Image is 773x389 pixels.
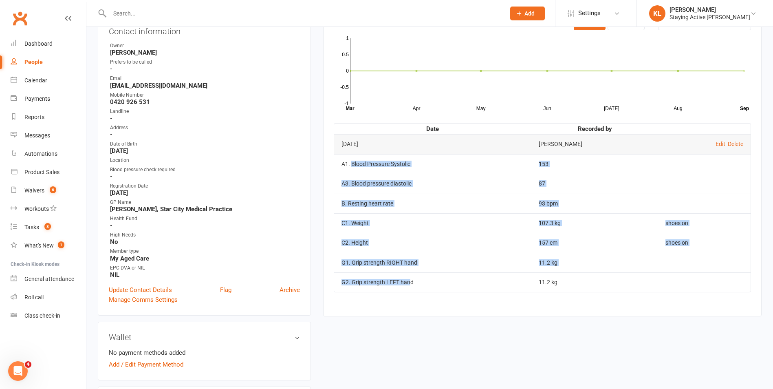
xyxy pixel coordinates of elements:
[110,82,300,89] strong: [EMAIL_ADDRESS][DOMAIN_NAME]
[531,233,658,252] td: 157 cm
[110,271,300,278] strong: NIL
[531,154,658,174] td: 153
[334,154,531,174] td: A1. Blood Pressure Systolic
[110,131,300,138] strong: -
[531,213,658,233] td: 107.3 kg
[658,213,751,233] td: shoes on
[334,124,531,134] th: Date
[10,8,30,29] a: Clubworx
[524,10,535,17] span: Add
[728,141,743,147] a: Delete
[24,187,44,194] div: Waivers
[669,13,750,21] div: Staying Active [PERSON_NAME]
[110,147,300,155] strong: [DATE]
[24,206,49,212] div: Workouts
[11,71,86,90] a: Calendar
[110,115,300,122] strong: -
[531,124,658,134] th: Recorded by
[24,150,57,157] div: Automations
[110,157,300,164] div: Location
[334,213,531,233] td: C1. Weight
[44,223,51,230] span: 8
[11,90,86,108] a: Payments
[280,285,300,295] a: Archive
[110,98,300,106] strong: 0420 926 531
[110,215,300,223] div: Health Fund
[24,40,53,47] div: Dashboard
[110,91,300,99] div: Mobile Number
[578,4,601,22] span: Settings
[110,189,300,197] strong: [DATE]
[110,49,300,56] strong: [PERSON_NAME]
[24,294,44,301] div: Roll call
[50,186,56,193] span: 6
[24,95,50,102] div: Payments
[716,141,725,147] a: Edit
[110,173,300,180] strong: -
[334,174,531,193] td: A3. Blood pressure diastolic
[24,276,74,282] div: General attendance
[531,194,658,213] td: 93 bpm
[11,145,86,163] a: Automations
[109,24,300,36] h3: Contact information
[24,224,39,230] div: Tasks
[24,312,60,319] div: Class check-in
[11,126,86,145] a: Messages
[24,242,54,249] div: What's New
[110,182,300,190] div: Registration Date
[110,255,300,262] strong: My Aged Care
[334,253,531,272] td: G1. Grip strength RIGHT hand
[11,163,86,181] a: Product Sales
[11,288,86,307] a: Roll call
[107,8,500,19] input: Search...
[110,58,300,66] div: Prefers to be called
[8,361,28,381] iframe: Intercom live chat
[109,360,183,369] a: Add / Edit Payment Method
[11,53,86,71] a: People
[109,333,300,342] h3: Wallet
[25,361,31,368] span: 4
[109,295,178,305] a: Manage Comms Settings
[110,65,300,73] strong: -
[11,181,86,200] a: Waivers 6
[11,236,86,255] a: What's New1
[531,272,658,292] td: 11.2 kg
[109,285,172,295] a: Update Contact Details
[531,174,658,193] td: 87
[11,35,86,53] a: Dashboard
[11,108,86,126] a: Reports
[58,241,64,248] span: 1
[531,134,658,154] td: [PERSON_NAME]
[334,272,531,292] td: G2. Grip strength LEFT hand
[649,5,665,22] div: KL
[334,194,531,213] td: B. Resting heart rate
[24,132,50,139] div: Messages
[110,140,300,148] div: Date of Birth
[11,218,86,236] a: Tasks 8
[24,59,43,65] div: People
[110,238,300,245] strong: No
[110,222,300,229] strong: -
[110,75,300,82] div: Email
[110,199,300,206] div: GP Name
[110,124,300,132] div: Address
[510,7,545,20] button: Add
[110,42,300,50] div: Owner
[669,6,750,13] div: [PERSON_NAME]
[110,248,300,255] div: Member type
[110,206,300,213] strong: [PERSON_NAME], Star City Medical Practice
[110,264,300,272] div: EPC DVA or NIL
[11,270,86,288] a: General attendance kiosk mode
[220,285,231,295] a: Flag
[109,348,300,358] li: No payment methods added
[11,307,86,325] a: Class kiosk mode
[24,114,44,120] div: Reports
[531,253,658,272] td: 11.2 kg
[110,231,300,239] div: High Needs
[110,108,300,115] div: Landline
[11,200,86,218] a: Workouts
[341,141,524,147] div: [DATE]
[658,233,751,252] td: shoes on
[334,233,531,252] td: C2. Height
[110,166,300,174] div: Blood pressure check required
